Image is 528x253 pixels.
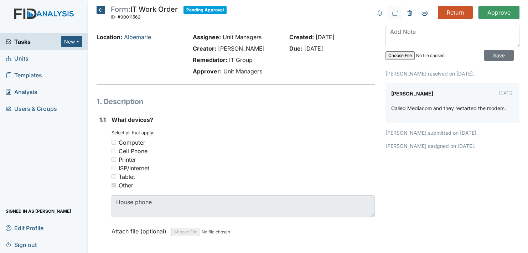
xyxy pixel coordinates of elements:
button: New [61,36,82,47]
div: Other [119,181,133,190]
strong: Assignee: [193,33,221,41]
label: [PERSON_NAME] [391,89,433,99]
span: Pending Approval [183,6,227,14]
span: Templates [6,69,42,81]
span: Units [6,53,29,64]
small: Select all that apply: [112,130,155,135]
input: Approve [478,6,519,19]
input: Other [112,183,116,187]
strong: Location: [97,33,122,41]
p: [PERSON_NAME] submitted on [DATE]. [385,129,519,136]
p: Called Mediacom and they restarted the modem. [391,104,506,112]
input: Printer [112,157,116,162]
label: Attach file (optional) [112,223,169,236]
span: What devices? [112,116,153,123]
input: Tablet [112,174,116,179]
p: [PERSON_NAME] assigned on [DATE]. [385,142,519,150]
h1: 1. Description [97,96,375,107]
div: Cell Phone [119,147,147,155]
span: #00011562 [118,14,140,20]
span: Notifications are sent when this task is assigned to: [372,6,387,19]
span: Analysis [6,86,37,97]
span: [PERSON_NAME] [218,45,265,52]
span: ID: [111,14,117,20]
span: Unit Managers [223,68,262,75]
div: Computer [119,138,145,147]
strong: Created: [289,33,314,41]
strong: Creator: [193,45,216,52]
strong: Remediator: [193,56,227,63]
span: Unit Managers [223,33,262,41]
span: Users & Groups [6,103,57,114]
a: Tasks [6,37,61,46]
input: Return [438,6,473,19]
input: Computer [112,140,116,145]
textarea: House phone [112,195,375,217]
div: IT Work Order [111,6,178,21]
input: Save [484,50,514,61]
strong: Due: [289,45,302,52]
span: IT Group [229,56,253,63]
span: Signed in as [PERSON_NAME] [6,206,71,217]
input: Cell Phone [112,149,116,153]
p: [PERSON_NAME] resolved on [DATE]. [385,70,519,77]
div: Printer [119,155,136,164]
span: Print [417,6,432,19]
div: ISP/Internet [119,164,149,172]
span: Sign out [6,239,37,250]
span: Delete [402,6,417,19]
div: Tablet [119,172,135,181]
span: [DATE] [316,33,335,41]
input: ISP/Internet [112,166,116,170]
label: 1.1 [99,115,106,124]
strong: Approver: [193,68,222,75]
span: Edit Profile [6,222,43,233]
a: Albemarle [124,33,151,41]
span: Form: [111,5,130,14]
span: [DATE] [304,45,323,52]
small: [DATE] [499,91,512,95]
